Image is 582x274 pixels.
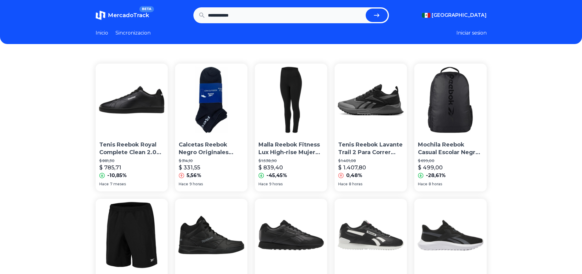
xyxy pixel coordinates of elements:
[258,163,283,172] p: $ 839,40
[99,158,164,163] p: $ 881,30
[338,163,366,172] p: $ 1.407,80
[99,182,109,187] span: Hace
[179,163,200,172] p: $ 331,55
[418,141,483,156] p: Mochila Reebok Casual Escolar Negro Backpack
[179,158,244,163] p: $ 314,10
[432,12,487,19] span: [GEOGRAPHIC_DATA]
[258,141,324,156] p: Malla Reebok Fitness Lux High-rise Mujer Negro
[418,158,483,163] p: $ 699,00
[258,158,324,163] p: $ 1.538,90
[414,199,487,271] img: Tenis Reebok Hombre Caballero Running Negro Energen Lux
[107,172,127,179] p: -10,85%
[179,141,244,156] p: Calcetas Reebok Negro Originales Fl5223 Look Trendy
[189,182,203,187] span: 9 horas
[335,64,407,191] a: Tenis Reebok Lavante Trail 2 Para Correr Negro HombreTenis Reebok Lavante Trail 2 Para Correr Neg...
[255,64,327,191] a: Malla Reebok Fitness Lux High-rise Mujer NegroMalla Reebok Fitness Lux High-rise Mujer Negro$ 1.5...
[258,182,268,187] span: Hace
[422,13,430,18] img: Mexico
[349,182,362,187] span: 8 horas
[422,12,487,19] button: [GEOGRAPHIC_DATA]
[335,199,407,271] img: Tenis Reebok Glide Ripple Clip Negro Unisex
[338,141,403,156] p: Tenis Reebok Lavante Trail 2 Para Correr Negro Hombre
[108,12,149,19] span: MercadoTrack
[96,10,105,20] img: MercadoTrack
[418,163,443,172] p: $ 499,00
[346,172,362,179] p: 0,48%
[96,29,108,37] a: Inicio
[99,163,121,172] p: $ 785,71
[175,199,247,271] img: Tenis Reebok Royal Bb4500 Hi2 Hombre Negro Basquetbol
[139,6,154,12] span: BETA
[266,172,287,179] p: -45,45%
[187,172,201,179] p: 5,56%
[429,182,442,187] span: 8 horas
[456,29,487,37] button: Iniciar sesion
[175,64,247,136] img: Calcetas Reebok Negro Originales Fl5223 Look Trendy
[99,141,164,156] p: Tenis Reebok Royal Complete Clean 2.0 Negros Para Hombre
[426,172,446,179] p: -28,61%
[110,182,126,187] span: 7 meses
[179,182,188,187] span: Hace
[255,64,327,136] img: Malla Reebok Fitness Lux High-rise Mujer Negro
[96,64,168,191] a: Tenis Reebok Royal Complete Clean 2.0 Negros Para HombreTenis Reebok Royal Complete Clean 2.0 Neg...
[96,10,149,20] a: MercadoTrackBETA
[96,64,168,136] img: Tenis Reebok Royal Complete Clean 2.0 Negros Para Hombre
[269,182,283,187] span: 9 horas
[414,64,487,191] a: Mochila Reebok Casual Escolar Negro BackpackMochila Reebok Casual Escolar Negro Backpack$ 699,00$...
[255,199,327,271] img: Tenis Reebok Hombre Caballero Casual Deportivo Negro Glide
[175,64,247,191] a: Calcetas Reebok Negro Originales Fl5223 Look TrendyCalcetas Reebok Negro Originales Fl5223 Look T...
[115,29,151,37] a: Sincronizacion
[418,182,427,187] span: Hace
[338,158,403,163] p: $ 1.401,08
[414,64,487,136] img: Mochila Reebok Casual Escolar Negro Backpack
[96,199,168,271] img: Short Reebok Entrenamiento Essentials Utility Hombre Negro
[338,182,348,187] span: Hace
[335,64,407,136] img: Tenis Reebok Lavante Trail 2 Para Correr Negro Hombre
